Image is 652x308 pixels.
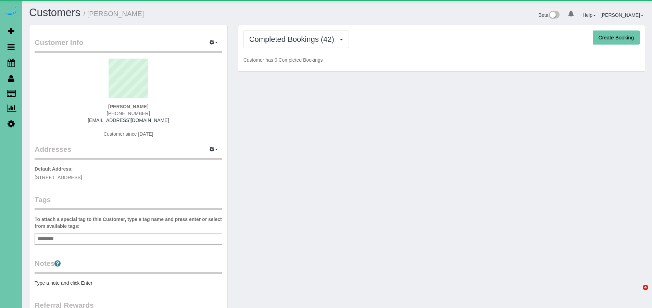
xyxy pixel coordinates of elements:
[643,285,648,290] span: 4
[243,57,640,63] p: Customer has 0 Completed Bookings
[601,12,643,18] a: [PERSON_NAME]
[35,165,73,172] label: Default Address:
[249,35,338,44] span: Completed Bookings (42)
[88,118,169,123] a: [EMAIL_ADDRESS][DOMAIN_NAME]
[35,216,222,230] label: To attach a special tag to this Customer, type a tag name and press enter or select from availabl...
[582,12,596,18] a: Help
[35,37,222,53] legend: Customer Info
[4,7,18,16] img: Automaid Logo
[35,280,222,286] pre: Type a note and click Enter
[548,11,560,20] img: New interface
[35,258,222,274] legend: Notes
[35,195,222,210] legend: Tags
[84,10,144,17] small: / [PERSON_NAME]
[593,30,640,45] button: Create Booking
[108,104,148,109] strong: [PERSON_NAME]
[629,285,645,301] iframe: Intercom live chat
[539,12,560,18] a: Beta
[35,175,82,180] span: [STREET_ADDRESS]
[103,131,153,137] span: Customer since [DATE]
[243,30,349,48] button: Completed Bookings (42)
[107,111,150,116] span: [PHONE_NUMBER]
[29,7,80,19] a: Customers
